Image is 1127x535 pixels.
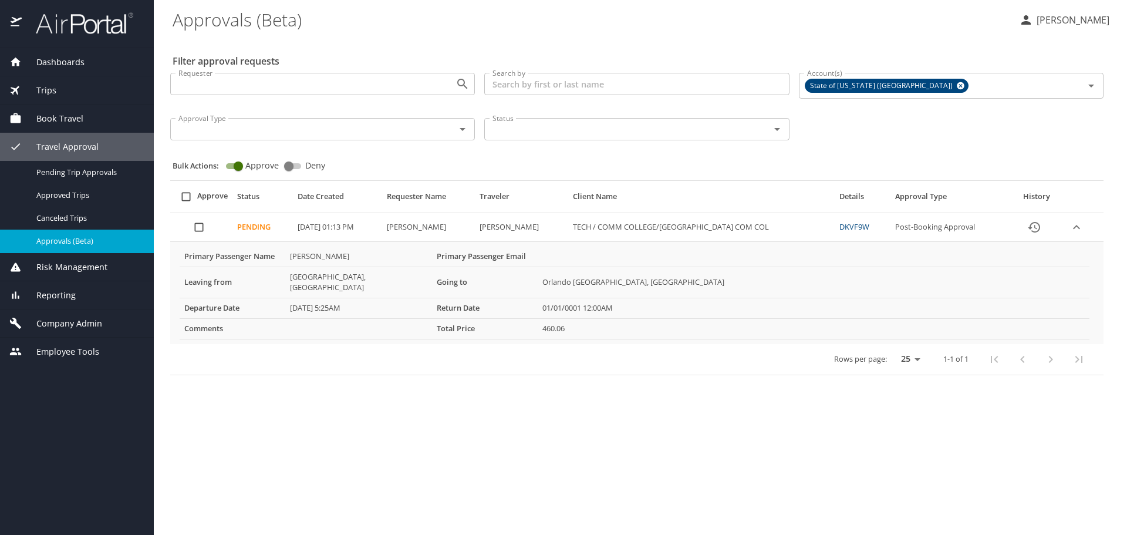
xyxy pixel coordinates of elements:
button: [PERSON_NAME] [1014,9,1114,31]
span: Approvals (Beta) [36,235,140,247]
img: icon-airportal.png [11,12,23,35]
td: 01/01/0001 12:00AM [538,298,1089,318]
th: Return Date [432,298,538,318]
span: Travel Approval [22,140,99,153]
span: Dashboards [22,56,85,69]
td: [PERSON_NAME] [382,213,475,242]
th: Approval Type [890,186,1010,213]
button: History [1020,213,1048,241]
span: Canceled Trips [36,213,140,224]
div: State of [US_STATE] ([GEOGRAPHIC_DATA]) [805,79,969,93]
td: TECH / COMM COLLEGE/[GEOGRAPHIC_DATA] COM COL [568,213,835,242]
span: Employee Tools [22,345,99,358]
table: Approval table [170,186,1104,375]
th: History [1010,186,1063,213]
span: State of [US_STATE] ([GEOGRAPHIC_DATA]) [805,80,960,92]
span: Trips [22,84,56,97]
p: Rows per page: [834,355,887,363]
button: Open [454,121,471,137]
button: Open [454,76,471,92]
h1: Approvals (Beta) [173,1,1010,38]
td: 460.06 [538,318,1089,339]
td: [PERSON_NAME] [475,213,568,242]
th: Leaving from [180,267,285,298]
select: rows per page [892,351,924,368]
button: Open [1083,78,1099,94]
img: airportal-logo.png [23,12,133,35]
td: Orlando [GEOGRAPHIC_DATA], [GEOGRAPHIC_DATA] [538,267,1089,298]
span: Pending Trip Approvals [36,167,140,178]
th: Departure Date [180,298,285,318]
th: Primary Passenger Name [180,247,285,267]
span: Approved Trips [36,190,140,201]
p: [PERSON_NAME] [1033,13,1109,27]
a: DKVF9W [839,221,869,232]
th: Client Name [568,186,835,213]
th: Total Price [432,318,538,339]
button: expand row [1068,218,1085,236]
td: Post-Booking Approval [890,213,1010,242]
th: Requester Name [382,186,475,213]
th: Traveler [475,186,568,213]
span: Company Admin [22,317,102,330]
input: Search by first or last name [484,73,789,95]
p: 1-1 of 1 [943,355,969,363]
span: Reporting [22,289,76,302]
th: Details [835,186,890,213]
span: Book Travel [22,112,83,125]
td: [DATE] 5:25AM [285,298,432,318]
h2: Filter approval requests [173,52,279,70]
span: Deny [305,161,325,170]
td: Pending [232,213,293,242]
span: Approve [245,161,279,170]
td: [GEOGRAPHIC_DATA], [GEOGRAPHIC_DATA] [285,267,432,298]
td: [DATE] 01:13 PM [293,213,382,242]
th: Going to [432,267,538,298]
button: Open [769,121,785,137]
th: Comments [180,318,285,339]
table: More info for approvals [180,247,1089,339]
span: Risk Management [22,261,107,274]
th: Status [232,186,293,213]
th: Approve [170,186,232,213]
p: Bulk Actions: [173,160,228,171]
td: [PERSON_NAME] [285,247,432,267]
th: Date Created [293,186,382,213]
th: Primary Passenger Email [432,247,538,267]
